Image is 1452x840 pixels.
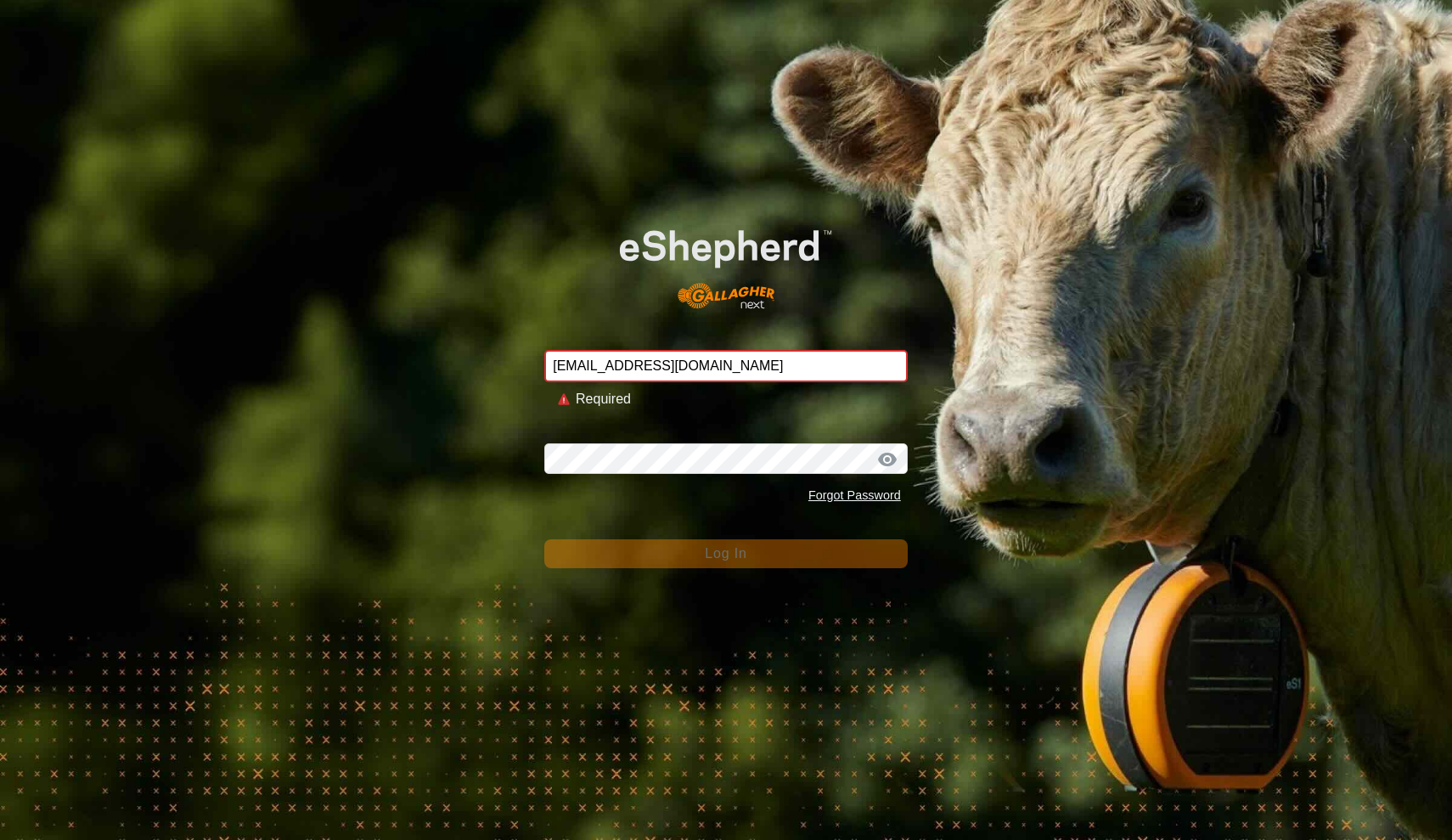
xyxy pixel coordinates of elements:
[705,546,746,561] span: Log In
[544,539,908,568] button: Log In
[576,389,894,409] div: Required
[544,350,908,382] input: Email Address
[581,200,871,324] img: E-shepherd Logo
[808,488,901,502] a: Forgot Password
